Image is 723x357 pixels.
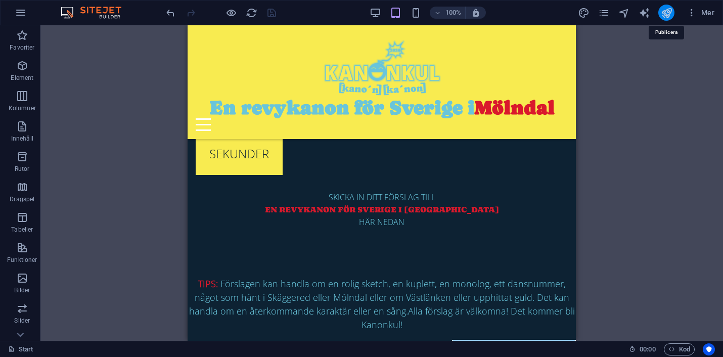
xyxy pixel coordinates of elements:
button: design [577,7,590,19]
p: Innehåll [11,135,33,143]
p: Dragspel [10,195,34,203]
p: Tabeller [11,226,33,234]
button: publish [658,5,674,21]
button: text_generator [638,7,650,19]
button: reload [245,7,257,19]
p: Favoriter [10,43,34,52]
i: Ångra: Ändra avsändare (Ctrl+Z) [165,7,176,19]
a: Klicka för att avbryta val. Dubbelklicka för att öppna sidor [8,343,33,355]
button: navigator [618,7,630,19]
i: Navigatör [618,7,630,19]
button: Mer [683,5,718,21]
h6: 100% [445,7,461,19]
i: Sidor (Ctrl+Alt+S) [598,7,610,19]
p: Rutor [15,165,30,173]
i: Design (Ctrl+Alt+Y) [578,7,590,19]
button: Kod [664,343,695,355]
p: Element [11,74,33,82]
p: Funktioner [7,256,37,264]
i: Justera zoomnivån automatiskt vid storleksändring för att passa vald enhet. [471,8,480,17]
p: Slider [14,317,30,325]
p: Bilder [14,286,30,294]
p: Kolumner [9,104,36,112]
button: 100% [430,7,466,19]
button: Usercentrics [703,343,715,355]
img: Editor Logo [58,7,134,19]
h6: Sessionstid [629,343,656,355]
i: AI Writer [639,7,650,19]
i: Uppdatera sida [246,7,257,19]
button: undo [164,7,176,19]
span: : [647,345,648,353]
span: Mer [687,8,714,18]
span: Kod [668,343,690,355]
span: 00 00 [640,343,655,355]
button: pages [598,7,610,19]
